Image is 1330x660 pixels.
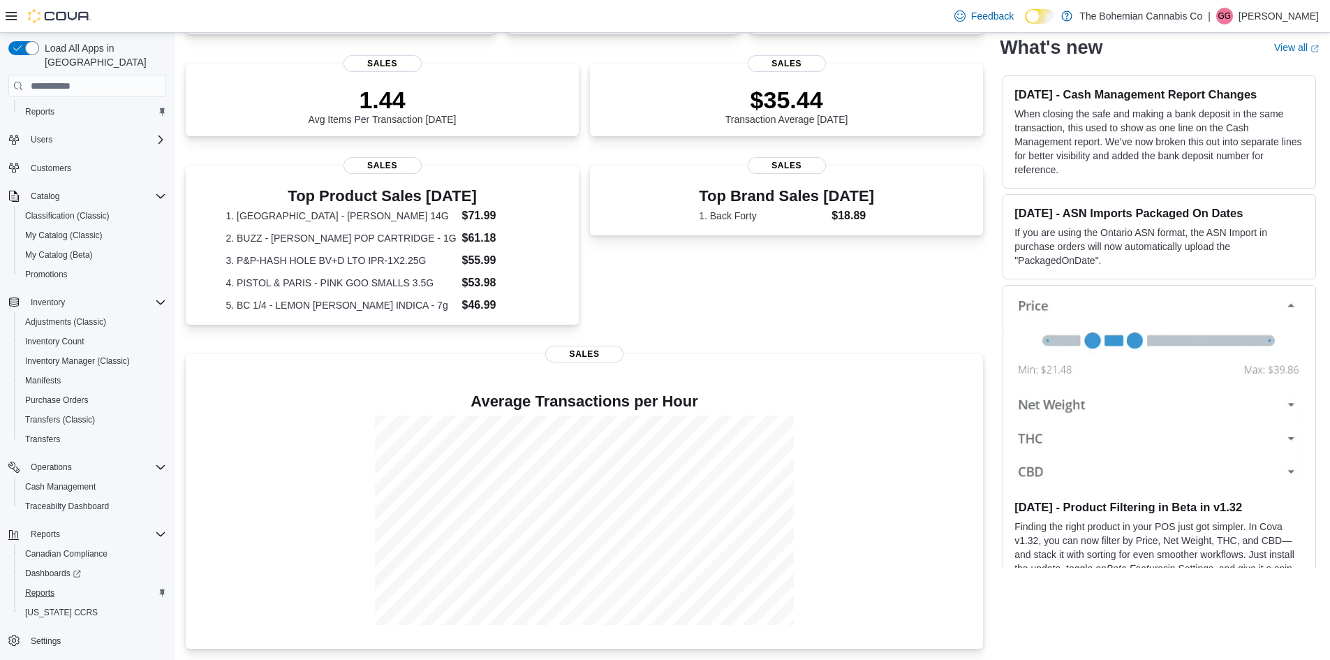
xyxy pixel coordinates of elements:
[25,587,54,599] span: Reports
[226,209,456,223] dt: 1. [GEOGRAPHIC_DATA] - [PERSON_NAME] 14G
[748,157,826,174] span: Sales
[20,545,166,562] span: Canadian Compliance
[14,226,172,245] button: My Catalog (Classic)
[14,390,172,410] button: Purchase Orders
[3,158,172,178] button: Customers
[20,333,166,350] span: Inventory Count
[1310,44,1319,52] svg: External link
[20,266,166,283] span: Promotions
[1000,36,1102,59] h2: What's new
[31,191,59,202] span: Catalog
[725,86,848,114] p: $35.44
[197,393,972,410] h4: Average Transactions per Hour
[14,245,172,265] button: My Catalog (Beta)
[226,254,456,267] dt: 3. P&P-HASH HOLE BV+D LTO IPR-1X2.25G
[1014,87,1304,101] h3: [DATE] - Cash Management Report Changes
[25,131,58,148] button: Users
[226,188,538,205] h3: Top Product Sales [DATE]
[20,604,103,621] a: [US_STATE] CCRS
[25,632,166,650] span: Settings
[25,210,110,221] span: Classification (Classic)
[3,525,172,544] button: Reports
[39,41,166,69] span: Load All Apps in [GEOGRAPHIC_DATA]
[309,86,457,114] p: 1.44
[1014,499,1304,513] h3: [DATE] - Product Filtering in Beta in v1.32
[20,411,166,428] span: Transfers (Classic)
[20,207,166,224] span: Classification (Classic)
[20,565,87,582] a: Dashboards
[20,333,90,350] a: Inventory Count
[462,207,539,224] dd: $71.99
[462,297,539,314] dd: $46.99
[14,371,172,390] button: Manifests
[25,375,61,386] span: Manifests
[25,131,166,148] span: Users
[1274,42,1319,53] a: View allExternal link
[25,568,81,579] span: Dashboards
[343,157,422,174] span: Sales
[3,186,172,206] button: Catalog
[14,206,172,226] button: Classification (Classic)
[25,501,109,512] span: Traceabilty Dashboard
[20,431,166,448] span: Transfers
[1025,9,1054,24] input: Dark Mode
[725,86,848,125] div: Transaction Average [DATE]
[20,227,108,244] a: My Catalog (Classic)
[20,431,66,448] a: Transfers
[20,247,166,263] span: My Catalog (Beta)
[31,529,60,540] span: Reports
[14,265,172,284] button: Promotions
[226,298,456,312] dt: 5. BC 1/4 - LEMON [PERSON_NAME] INDICA - 7g
[462,230,539,247] dd: $61.18
[25,434,60,445] span: Transfers
[3,293,172,312] button: Inventory
[1014,519,1304,589] p: Finding the right product in your POS just got simpler. In Cova v1.32, you can now filter by Pric...
[20,478,101,495] a: Cash Management
[25,526,166,543] span: Reports
[20,103,166,120] span: Reports
[14,351,172,371] button: Inventory Manager (Classic)
[14,430,172,449] button: Transfers
[1216,8,1233,24] div: Givar Gilani
[20,585,166,601] span: Reports
[25,316,106,328] span: Adjustments (Classic)
[25,414,95,425] span: Transfers (Classic)
[25,159,166,177] span: Customers
[20,227,166,244] span: My Catalog (Classic)
[1014,206,1304,220] h3: [DATE] - ASN Imports Packaged On Dates
[31,636,61,647] span: Settings
[14,497,172,516] button: Traceabilty Dashboard
[20,392,94,409] a: Purchase Orders
[25,395,89,406] span: Purchase Orders
[20,314,112,330] a: Adjustments (Classic)
[20,103,60,120] a: Reports
[25,481,96,492] span: Cash Management
[25,106,54,117] span: Reports
[462,252,539,269] dd: $55.99
[832,207,874,224] dd: $18.89
[1218,8,1232,24] span: GG
[14,477,172,497] button: Cash Management
[3,457,172,477] button: Operations
[3,631,172,651] button: Settings
[25,188,166,205] span: Catalog
[343,55,422,72] span: Sales
[14,583,172,603] button: Reports
[25,336,84,347] span: Inventory Count
[14,544,172,564] button: Canadian Compliance
[14,603,172,622] button: [US_STATE] CCRS
[25,294,71,311] button: Inventory
[20,353,135,369] a: Inventory Manager (Classic)
[226,231,456,245] dt: 2. BUZZ - [PERSON_NAME] POP CARTRIDGE - 1G
[699,188,874,205] h3: Top Brand Sales [DATE]
[25,230,103,241] span: My Catalog (Classic)
[31,297,65,308] span: Inventory
[545,346,623,362] span: Sales
[25,160,77,177] a: Customers
[1014,226,1304,267] p: If you are using the Ontario ASN format, the ASN Import in purchase orders will now automatically...
[25,269,68,280] span: Promotions
[20,392,166,409] span: Purchase Orders
[20,411,101,428] a: Transfers (Classic)
[1208,8,1211,24] p: |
